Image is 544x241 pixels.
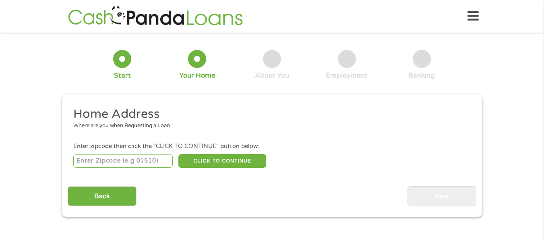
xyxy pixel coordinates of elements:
[326,71,368,80] div: Employment
[255,71,289,80] div: About You
[408,71,435,80] div: Banking
[68,186,137,206] input: Back
[407,186,476,206] input: Next
[73,122,465,130] div: Where are you when Requesting a Loan.
[179,71,215,80] div: Your Home
[73,142,470,151] div: Enter zipcode then click the "CLICK TO CONTINUE" button below.
[114,71,131,80] div: Start
[66,5,245,28] img: GetLoanNow Logo
[73,106,465,122] h2: Home Address
[73,154,173,168] input: Enter Zipcode (e.g 01510)
[178,154,266,168] button: CLICK TO CONTINUE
